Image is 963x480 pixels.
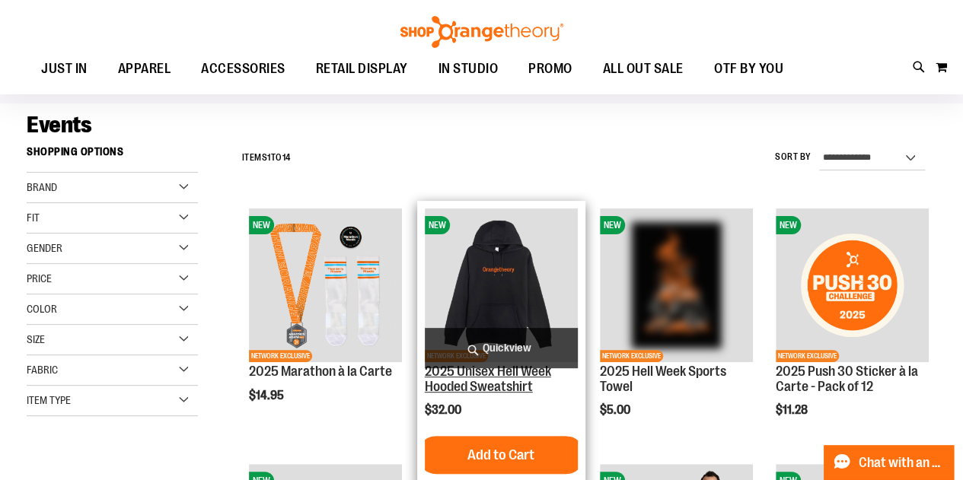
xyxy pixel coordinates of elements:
span: Events [27,112,91,138]
div: product [592,201,761,456]
img: Shop Orangetheory [398,16,566,48]
span: NEW [249,216,274,234]
span: JUST IN [41,52,88,86]
a: 2025 Marathon à la CarteNEWNETWORK EXCLUSIVE [249,208,402,364]
img: 2025 Push 30 Sticker à la Carte - Pack of 12 [776,208,929,361]
span: $5.00 [600,403,633,417]
span: 1 [267,152,271,163]
span: 14 [282,152,291,163]
strong: Shopping Options [27,138,198,173]
a: 2025 Hell Week Sports Towel [600,364,726,394]
span: NEW [425,216,450,234]
span: NETWORK EXCLUSIVE [600,350,663,362]
a: 2025 Hell Week Sports TowelNEWNETWORK EXCLUSIVE [600,208,753,364]
a: 2025 Marathon à la Carte [249,364,392,379]
div: product [768,201,936,456]
label: Sort By [775,151,812,164]
a: 2025 Hell Week Hooded SweatshirtNEWNETWORK EXCLUSIVE [425,208,578,364]
div: product [241,201,410,440]
span: $32.00 [425,403,464,417]
span: ALL OUT SALE [603,52,684,86]
span: Color [27,303,57,315]
a: Quickview [425,328,578,368]
span: $14.95 [249,389,286,402]
h2: Items to [242,146,291,170]
img: 2025 Marathon à la Carte [249,208,402,361]
span: Add to Cart [467,447,534,463]
span: Brand [27,181,57,193]
span: NEW [776,216,801,234]
span: OTF BY YOU [714,52,783,86]
span: PROMO [528,52,572,86]
span: NEW [600,216,625,234]
span: Fit [27,211,40,224]
span: NETWORK EXCLUSIVE [776,350,839,362]
span: Gender [27,242,62,254]
a: 2025 Unisex Hell Week Hooded Sweatshirt [425,364,551,394]
span: APPAREL [118,52,171,86]
a: 2025 Push 30 Sticker à la Carte - Pack of 12NEWNETWORK EXCLUSIVE [776,208,929,364]
span: Chat with an Expert [859,456,945,470]
span: ACCESSORIES [201,52,285,86]
button: Add to Cart [417,436,585,474]
span: Size [27,333,45,345]
a: 2025 Push 30 Sticker à la Carte - Pack of 12 [776,364,918,394]
img: 2025 Hell Week Sports Towel [600,208,753,361]
span: Item Type [27,394,71,406]
span: Price [27,272,52,285]
span: IN STUDIO [438,52,499,86]
span: RETAIL DISPLAY [316,52,408,86]
img: 2025 Hell Week Hooded Sweatshirt [425,208,578,361]
span: $11.28 [776,403,810,417]
span: NETWORK EXCLUSIVE [249,350,312,362]
span: Fabric [27,364,58,376]
button: Chat with an Expert [824,445,955,480]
